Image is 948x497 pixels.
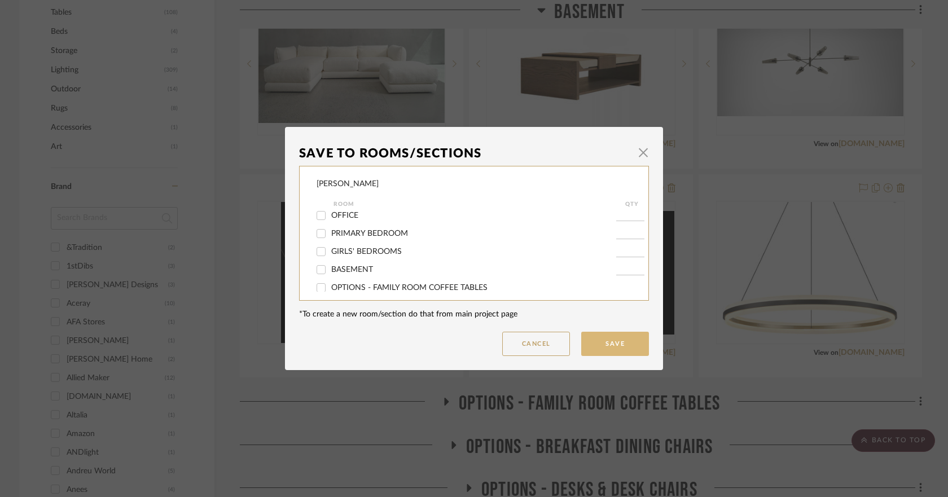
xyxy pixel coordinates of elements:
[299,141,649,166] dialog-header: Save To Rooms/Sections
[299,309,649,320] div: *To create a new room/section do that from main project page
[331,266,373,274] span: BASEMENT
[502,332,570,356] button: Cancel
[581,332,649,356] button: Save
[331,284,488,292] span: OPTIONS - FAMILY ROOM COFFEE TABLES
[333,197,616,211] div: Room
[317,178,379,190] div: [PERSON_NAME]
[616,197,647,211] div: QTY
[331,230,408,237] span: PRIMARY BEDROOM
[632,141,655,164] button: Close
[299,141,632,166] div: Save To Rooms/Sections
[331,212,358,219] span: OFFICE
[331,248,402,256] span: GIRLS' BEDROOMS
